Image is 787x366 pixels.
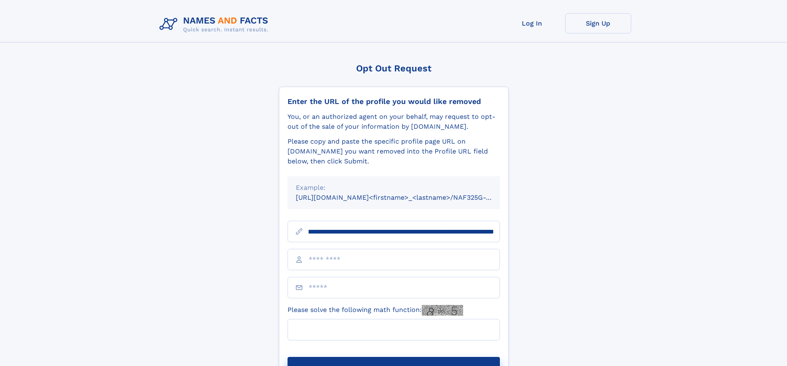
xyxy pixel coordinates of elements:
[296,183,492,193] div: Example:
[288,112,500,132] div: You, or an authorized agent on your behalf, may request to opt-out of the sale of your informatio...
[288,305,463,316] label: Please solve the following math function:
[565,13,631,33] a: Sign Up
[288,97,500,106] div: Enter the URL of the profile you would like removed
[156,13,275,35] img: Logo Names and Facts
[288,137,500,166] div: Please copy and paste the specific profile page URL on [DOMAIN_NAME] you want removed into the Pr...
[296,194,516,201] small: [URL][DOMAIN_NAME]<firstname>_<lastname>/NAF325G-xxxxxxxx
[279,63,509,73] div: Opt Out Request
[499,13,565,33] a: Log In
